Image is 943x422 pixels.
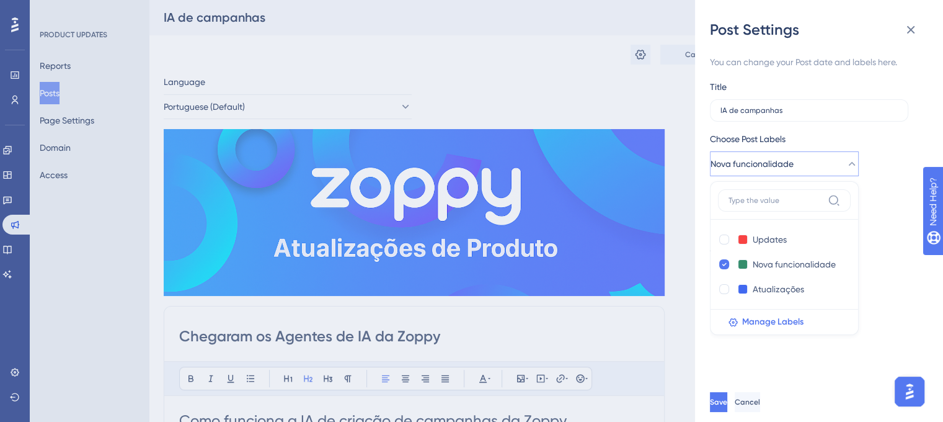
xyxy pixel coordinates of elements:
div: Post Settings [710,20,928,40]
input: Type the value [720,106,898,115]
button: Manage Labels [718,310,858,334]
span: Choose Post Labels [710,132,786,146]
span: Cancel [735,397,760,407]
button: Save [710,392,727,412]
iframe: UserGuiding AI Assistant Launcher [891,373,928,410]
input: Type the value [728,195,823,205]
input: New Tag [753,257,838,272]
div: You can change your Post date and labels here. [710,55,918,70]
span: Manage Labels [742,315,804,330]
span: Nova funcionalidade [711,156,794,171]
button: Nova funcionalidade [710,151,859,176]
span: Save [710,397,727,407]
input: New Tag [753,232,802,247]
input: New Tag [753,282,806,297]
div: Title [710,79,727,94]
button: Cancel [735,392,760,412]
span: Need Help? [29,3,77,18]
